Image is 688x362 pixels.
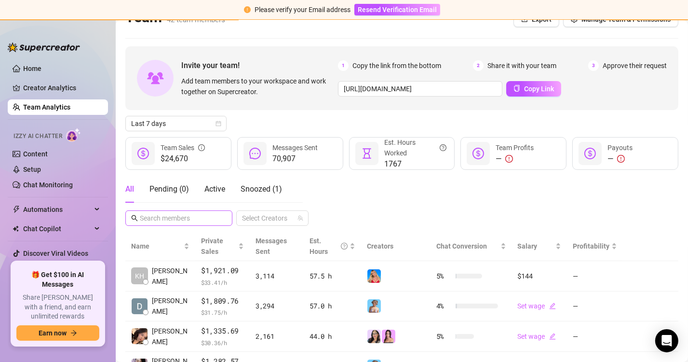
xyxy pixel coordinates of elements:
[584,148,596,159] span: dollar-circle
[496,144,534,152] span: Team Profits
[152,295,189,317] span: [PERSON_NAME]
[436,271,452,281] span: 5 %
[518,302,556,310] a: Set wageedit
[23,221,92,237] span: Chat Copilot
[201,237,223,255] span: Private Sales
[13,132,62,141] span: Izzy AI Chatter
[249,148,261,159] span: message
[567,261,623,292] td: —
[361,232,431,261] th: Creators
[23,65,41,72] a: Home
[367,330,381,343] img: Sami
[23,166,41,173] a: Setup
[549,333,556,340] span: edit
[152,265,189,287] span: [PERSON_NAME]
[244,6,251,13] span: exclamation-circle
[125,183,134,195] div: All
[161,142,205,153] div: Team Sales
[70,330,77,336] span: arrow-right
[13,225,19,232] img: Chat Copilot
[256,237,287,255] span: Messages Sent
[272,153,318,165] span: 70,907
[573,242,609,250] span: Profitability
[16,325,99,341] button: Earn nowarrow-right
[23,202,92,217] span: Automations
[16,270,99,289] span: 🎁 Get $100 in AI Messages
[256,301,298,311] div: 3,294
[518,242,538,250] span: Salary
[132,298,148,314] img: Dale Jacolba
[358,6,437,14] span: Resend Verification Email
[524,85,554,93] span: Copy Link
[23,80,100,96] a: Creator Analytics
[567,321,623,352] td: —
[518,271,562,281] div: $144
[23,103,70,111] a: Team Analytics
[181,76,334,97] span: Add team members to your workspace and work together on Supercreator.
[256,331,298,342] div: 2,161
[140,213,219,223] input: Search members
[201,278,244,287] span: $ 33.41 /h
[66,128,81,142] img: AI Chatter
[201,325,244,337] span: $1,335.69
[137,148,149,159] span: dollar-circle
[131,215,138,222] span: search
[125,232,195,261] th: Name
[505,155,513,163] span: exclamation-circle
[338,60,349,71] span: 1
[367,299,381,313] img: Vanessa
[23,250,88,257] a: Discover Viral Videos
[152,326,189,347] span: [PERSON_NAME]
[23,150,48,158] a: Content
[16,293,99,321] span: Share [PERSON_NAME] with a friend, and earn unlimited rewards
[384,137,447,158] div: Est. Hours Worked
[13,206,20,213] span: thunderbolt
[161,153,205,165] span: $24,670
[201,295,244,307] span: $1,809.76
[23,181,73,189] a: Chat Monitoring
[436,242,487,250] span: Chat Conversion
[549,303,556,309] span: edit
[201,265,244,277] span: $1,921.09
[382,330,395,343] img: Rynn
[201,338,244,348] span: $ 30.36 /h
[361,148,373,159] span: hourglass
[496,153,534,165] div: —
[384,158,447,170] span: 1767
[513,85,520,92] span: copy
[310,331,355,342] div: 44.0 h
[216,121,221,126] span: calendar
[272,144,318,152] span: Messages Sent
[518,333,556,340] a: Set wageedit
[567,292,623,322] td: —
[149,183,189,195] div: Pending ( 0 )
[256,271,298,281] div: 3,114
[603,60,667,71] span: Approve their request
[472,148,484,159] span: dollar-circle
[440,137,446,158] span: question-circle
[607,153,633,165] div: —
[607,144,633,152] span: Payouts
[617,155,625,163] span: exclamation-circle
[135,271,144,281] span: KH
[198,142,205,153] span: info-circle
[354,4,440,15] button: Resend Verification Email
[506,81,561,97] button: Copy Link
[588,60,599,71] span: 3
[8,42,80,52] img: logo-BBDzfeDw.svg
[310,271,355,281] div: 57.5 h
[297,215,303,221] span: team
[131,116,221,131] span: Last 7 days
[204,184,225,194] span: Active
[655,329,678,352] div: Open Intercom Messenger
[341,236,348,257] span: question-circle
[473,60,484,71] span: 2
[201,307,244,317] span: $ 31.75 /h
[132,328,148,344] img: Joyce
[367,269,381,283] img: Ashley
[241,184,282,194] span: Snoozed ( 1 )
[181,59,338,71] span: Invite your team!
[436,331,452,342] span: 5 %
[131,241,182,251] span: Name
[436,301,452,311] span: 4 %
